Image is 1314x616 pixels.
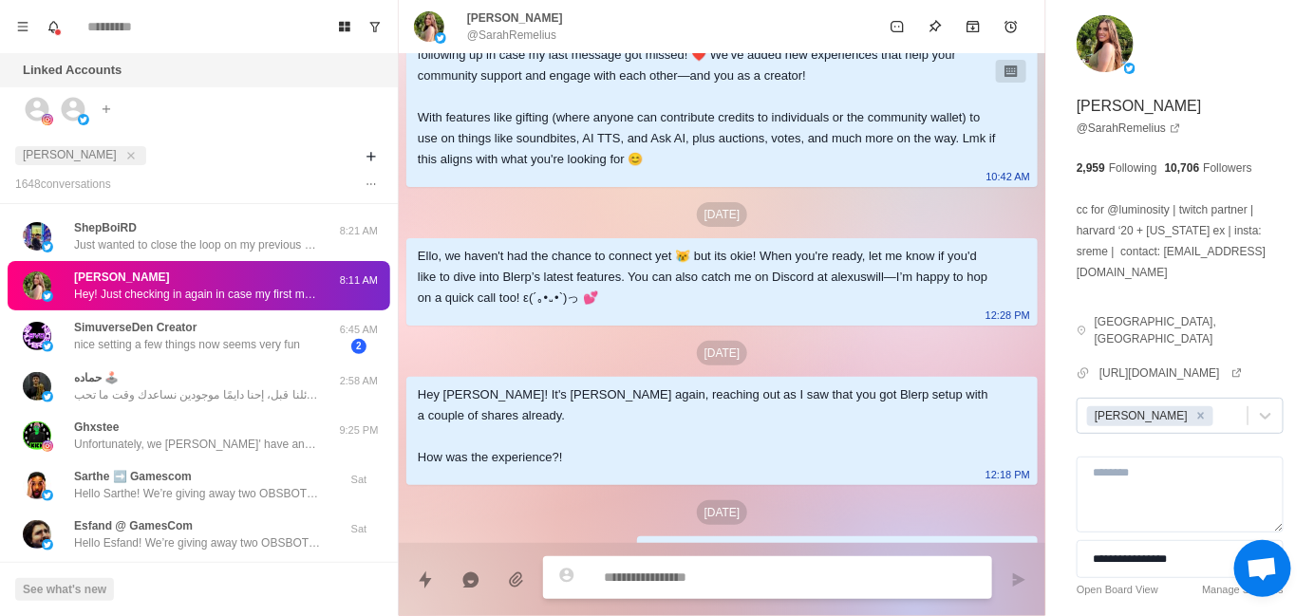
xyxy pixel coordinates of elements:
button: Show unread conversations [360,11,390,42]
p: 2,959 [1077,159,1105,177]
p: Hello Sarthe! We’re giving away two OBSBOT cameras, a blerpy plushie and pins at the booth! We’d ... [74,485,321,502]
p: nice setting a few things now seems very fun [74,336,300,353]
p: Ghxstee [74,419,119,436]
img: picture [42,391,53,402]
p: 10,706 [1165,159,1200,177]
p: Sat [335,472,383,488]
button: Send message [1000,561,1038,599]
div: Hey [PERSON_NAME]! It's [PERSON_NAME] again, reaching out as I saw that you got Blerp setup with ... [418,384,996,468]
img: picture [42,241,53,252]
div: Remove Jayson [1191,406,1211,426]
p: 8:21 AM [335,223,383,239]
img: picture [435,32,446,44]
p: [PERSON_NAME] [74,269,170,286]
p: Followers [1204,159,1252,177]
p: @SarahRemelius [467,27,556,44]
p: 10:42 AM [986,166,1030,187]
img: picture [23,471,51,499]
button: Reply with AI [452,561,490,599]
img: picture [42,114,53,125]
p: [GEOGRAPHIC_DATA], [GEOGRAPHIC_DATA] [1095,313,1284,347]
img: picture [42,440,53,452]
img: picture [42,539,53,551]
div: [PERSON_NAME] [1089,406,1191,426]
img: picture [1077,15,1134,72]
a: Open chat [1234,540,1291,597]
button: Add filters [360,145,383,168]
p: 12:28 PM [985,305,1030,326]
span: 2 [351,339,366,354]
img: picture [42,290,53,302]
p: [DATE] [697,341,748,365]
img: picture [78,114,89,125]
p: Sat [335,521,383,537]
button: Menu [8,11,38,42]
button: Add media [497,561,535,599]
a: @SarahRemelius [1077,120,1181,137]
p: SimuverseDen Creator [74,319,197,336]
div: following up in case my last message got missed! ❤️ We’ve added new experiences that help your co... [418,45,996,170]
p: 1648 conversation s [15,176,111,193]
p: [DATE] [697,500,748,525]
span: [PERSON_NAME] [23,148,117,161]
button: Quick replies [406,561,444,599]
p: 9:25 PM [335,422,383,439]
button: Mark as unread [878,8,916,46]
p: Linked Accounts [23,61,122,80]
p: 8:11 AM [335,272,383,289]
button: Notifications [38,11,68,42]
img: picture [23,222,51,251]
button: Options [360,173,383,196]
p: Just wanted to close the loop on my previous messages and make sure you know that I'm here to sup... [74,236,321,253]
a: Open Board View [1077,582,1158,598]
p: سلام، بس حبيت أذكرك آخر مرة لو فاتتك رسائلنا قبل، إحنا دايمًا موجودين نساعدك وقت ما تحب. [74,386,321,403]
p: حماده 🕹️ [74,369,119,386]
button: Board View [329,11,360,42]
img: picture [23,372,51,401]
p: ShepBoiRD [74,219,137,236]
p: Sarthe ➡️ Gamescom [74,468,192,485]
p: Following [1109,159,1157,177]
p: 12:18 PM [985,464,1030,485]
p: [DATE] [697,202,748,227]
p: Hello Esfand! We’re giving away two OBSBOT cameras, a blerpy plushie and pins at the booth! We’d ... [74,534,321,551]
p: Esfand @ GamesCom [74,517,193,534]
img: picture [1124,63,1136,74]
img: picture [42,490,53,501]
p: Unfortunately, we [PERSON_NAME]' have any partnership opportunities yet but we have an affiliate ... [74,436,321,453]
button: Add reminder [992,8,1030,46]
p: cc for @luminosity | twitch partner | harvard ‘20 + [US_STATE] ex | insta: sreme | contact: [EMAI... [1077,199,1284,283]
button: Pin [916,8,954,46]
button: Archive [954,8,992,46]
img: picture [23,520,51,549]
a: [URL][DOMAIN_NAME] [1099,364,1243,382]
button: close [122,146,141,165]
img: picture [414,11,444,42]
p: [PERSON_NAME] [1077,95,1202,118]
p: [PERSON_NAME] [467,9,563,27]
p: Hey! Just checking in again in case my first message got buried [74,286,321,303]
button: Add account [95,98,118,121]
img: picture [23,271,51,300]
img: picture [42,341,53,352]
div: Ello, we haven't had the chance to connect yet 😿 but its okie! When you're ready, let me know if ... [418,246,996,308]
button: See what's new [15,578,114,601]
img: picture [23,421,51,450]
p: 2:58 AM [335,373,383,389]
a: Manage Statuses [1202,582,1284,598]
p: 6:45 AM [335,322,383,338]
img: picture [23,322,51,350]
